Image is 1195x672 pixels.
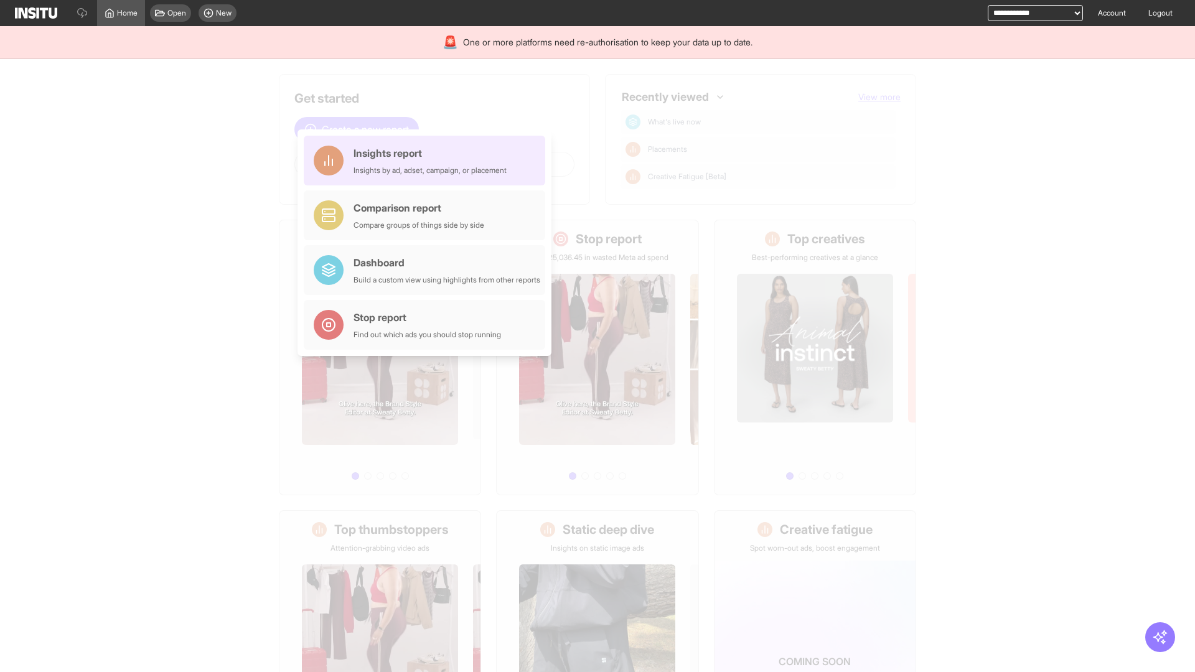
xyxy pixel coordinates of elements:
[463,36,752,49] span: One or more platforms need re-authorisation to keep your data up to date.
[354,275,540,285] div: Build a custom view using highlights from other reports
[117,8,138,18] span: Home
[443,34,458,51] div: 🚨
[354,166,507,175] div: Insights by ad, adset, campaign, or placement
[354,220,484,230] div: Compare groups of things side by side
[216,8,232,18] span: New
[167,8,186,18] span: Open
[15,7,57,19] img: Logo
[354,330,501,340] div: Find out which ads you should stop running
[354,200,484,215] div: Comparison report
[354,255,540,270] div: Dashboard
[354,146,507,161] div: Insights report
[354,310,501,325] div: Stop report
